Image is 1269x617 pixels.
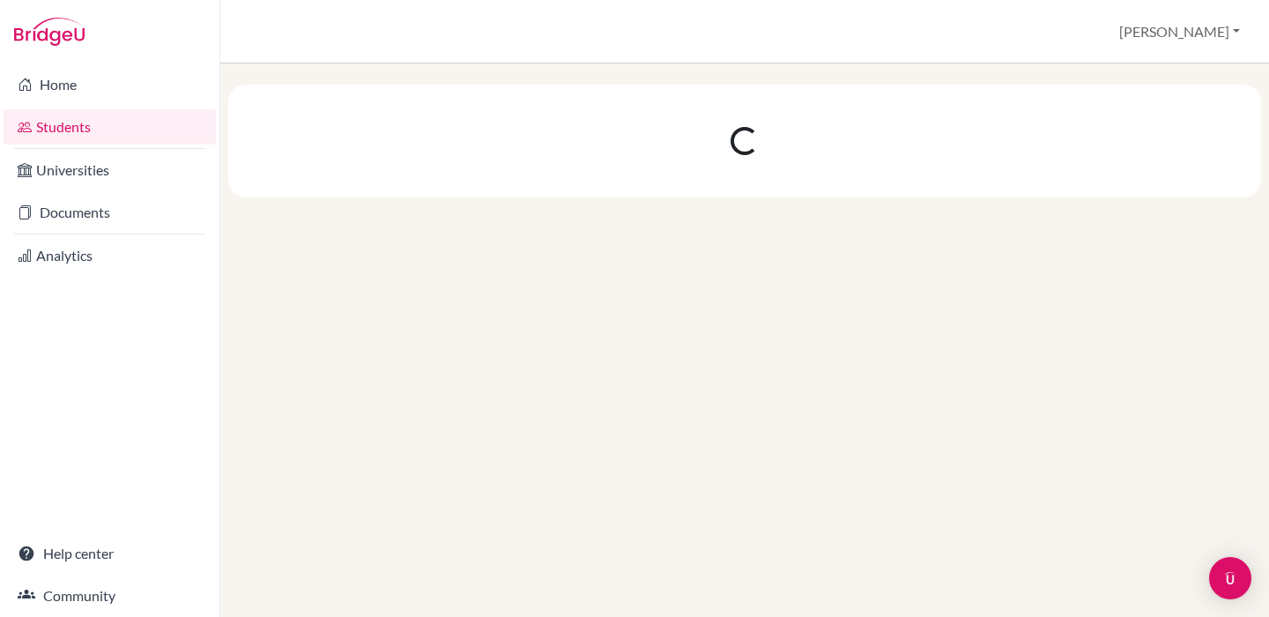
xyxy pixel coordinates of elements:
[4,109,216,145] a: Students
[1209,557,1251,599] div: Open Intercom Messenger
[4,67,216,102] a: Home
[4,578,216,613] a: Community
[1111,15,1248,48] button: [PERSON_NAME]
[4,238,216,273] a: Analytics
[4,536,216,571] a: Help center
[4,195,216,230] a: Documents
[4,152,216,188] a: Universities
[14,18,85,46] img: Bridge-U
